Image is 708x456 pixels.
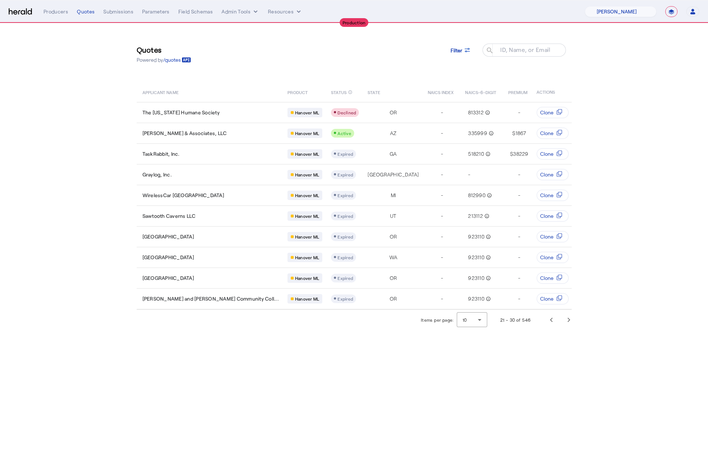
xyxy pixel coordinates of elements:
[295,172,319,178] span: Hanover ML
[77,8,95,15] div: Quotes
[540,233,554,240] span: Clone
[142,212,196,220] span: Sawtooth Caverns LLC
[484,109,490,116] mat-icon: info_outline
[389,254,398,261] span: WA
[348,88,352,96] mat-icon: info_outline
[512,130,515,137] span: $
[518,295,520,302] span: -
[338,213,353,219] span: Expired
[441,233,443,240] span: -
[338,255,353,260] span: Expired
[391,192,396,199] span: MI
[445,44,477,57] button: Filter
[484,295,491,302] mat-icon: info_outline
[468,233,484,240] span: 923110
[540,274,554,282] span: Clone
[530,82,572,102] th: ACTIONS
[295,192,319,198] span: Hanover ML
[441,130,443,137] span: -
[441,150,443,158] span: -
[268,8,302,15] button: Resources dropdown menu
[390,109,397,116] span: OR
[451,46,462,54] span: Filter
[540,130,554,137] span: Clone
[560,311,577,329] button: Next page
[163,56,191,64] a: /quotes
[340,18,369,27] div: Production
[338,131,351,136] span: Active
[421,316,454,323] div: Items per page:
[390,274,397,282] span: OR
[338,110,356,115] span: Declined
[540,109,554,116] span: Clone
[537,107,569,118] button: Clone
[484,254,491,261] mat-icon: info_outline
[508,88,528,95] span: PREMIUM
[142,8,170,15] div: Parameters
[537,169,569,180] button: Clone
[540,150,554,158] span: Clone
[518,171,520,178] span: -
[441,274,443,282] span: -
[287,88,308,95] span: PRODUCT
[518,212,520,220] span: -
[44,8,68,15] div: Producers
[537,148,569,160] button: Clone
[516,130,526,137] span: 1867
[338,296,353,301] span: Expired
[500,316,531,323] div: 21 – 30 of 546
[537,210,569,222] button: Clone
[468,109,484,116] span: 813312
[338,276,353,281] span: Expired
[463,317,467,322] span: 10
[390,130,397,137] span: AZ
[142,295,279,302] span: [PERSON_NAME] and [PERSON_NAME] Community Coll...
[518,274,520,282] span: -
[295,296,319,302] span: Hanover ML
[331,88,347,95] span: STATUS
[142,130,227,137] span: [PERSON_NAME] & Associates, LLC
[441,171,443,178] span: -
[540,171,554,178] span: Clone
[295,234,319,240] span: Hanover ML
[142,192,224,199] span: WirelessCar [GEOGRAPHIC_DATA]
[441,192,443,199] span: -
[468,295,484,302] span: 923110
[178,8,213,15] div: Field Schemas
[518,254,520,261] span: -
[295,275,319,281] span: Hanover ML
[484,274,491,282] mat-icon: info_outline
[518,109,520,116] span: -
[543,311,560,329] button: Previous page
[390,150,397,158] span: GA
[338,151,353,156] span: Expired
[540,295,554,302] span: Clone
[142,171,172,178] span: Graylog, Inc.
[142,109,220,116] span: The [US_STATE] Humane Society
[137,56,191,64] p: Powered by
[500,46,550,53] mat-label: ID, Name, or Email
[295,130,319,136] span: Hanover ML
[468,212,483,220] span: 213112
[518,233,520,240] span: -
[537,252,569,263] button: Clone
[468,171,470,178] span: -
[485,192,492,199] mat-icon: info_outline
[441,295,443,302] span: -
[103,8,133,15] div: Submissions
[537,127,569,139] button: Clone
[513,150,528,158] span: 38229
[137,45,191,55] h3: Quotes
[142,274,194,282] span: [GEOGRAPHIC_DATA]
[483,46,495,56] mat-icon: search
[390,233,397,240] span: OR
[468,150,484,158] span: 518210
[468,274,484,282] span: 923110
[390,212,397,220] span: UT
[295,255,319,260] span: Hanover ML
[540,192,554,199] span: Clone
[465,88,496,95] span: NAICS-6-DIGIT
[338,234,353,239] span: Expired
[540,212,554,220] span: Clone
[441,109,443,116] span: -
